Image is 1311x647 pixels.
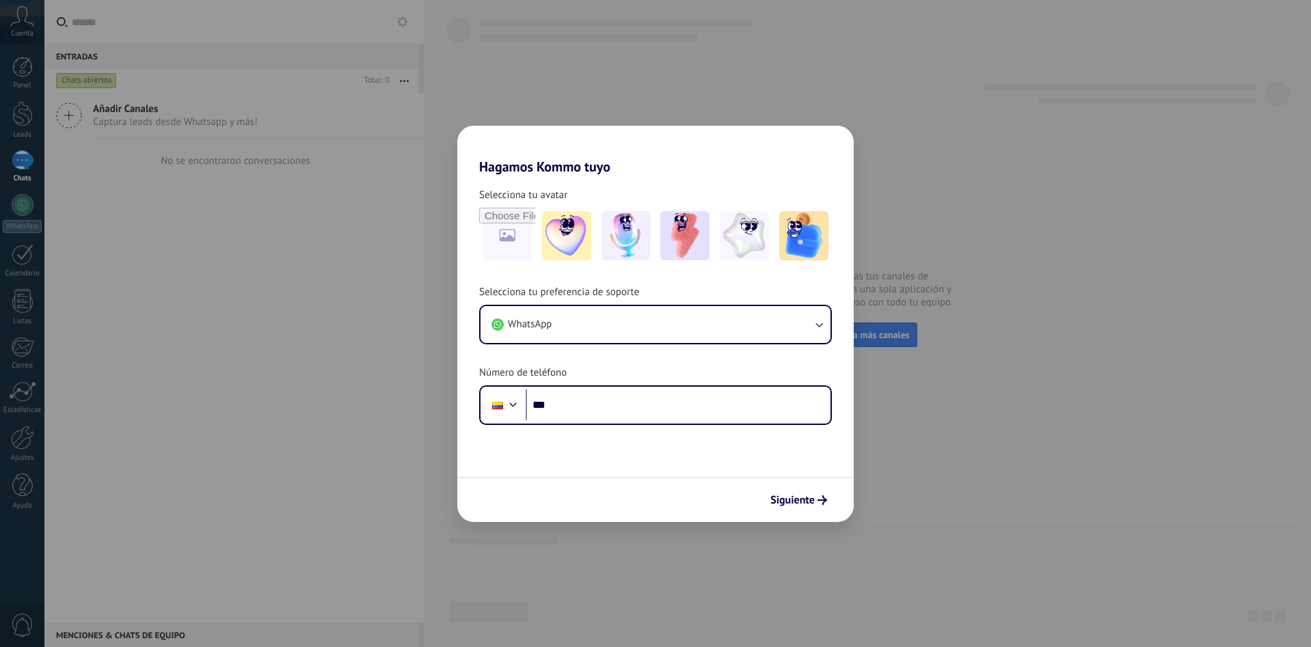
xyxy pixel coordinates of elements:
img: -4.jpeg [720,211,769,260]
span: Selecciona tu preferencia de soporte [479,286,639,299]
span: Selecciona tu avatar [479,189,567,202]
img: -2.jpeg [602,211,651,260]
span: Número de teléfono [479,366,567,380]
button: WhatsApp [481,306,830,343]
h2: Hagamos Kommo tuyo [457,126,854,175]
button: Siguiente [764,488,833,512]
span: WhatsApp [508,318,552,331]
span: Siguiente [770,495,815,505]
img: -3.jpeg [660,211,709,260]
img: -1.jpeg [542,211,591,260]
div: Colombia: + 57 [485,391,511,419]
img: -5.jpeg [779,211,828,260]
